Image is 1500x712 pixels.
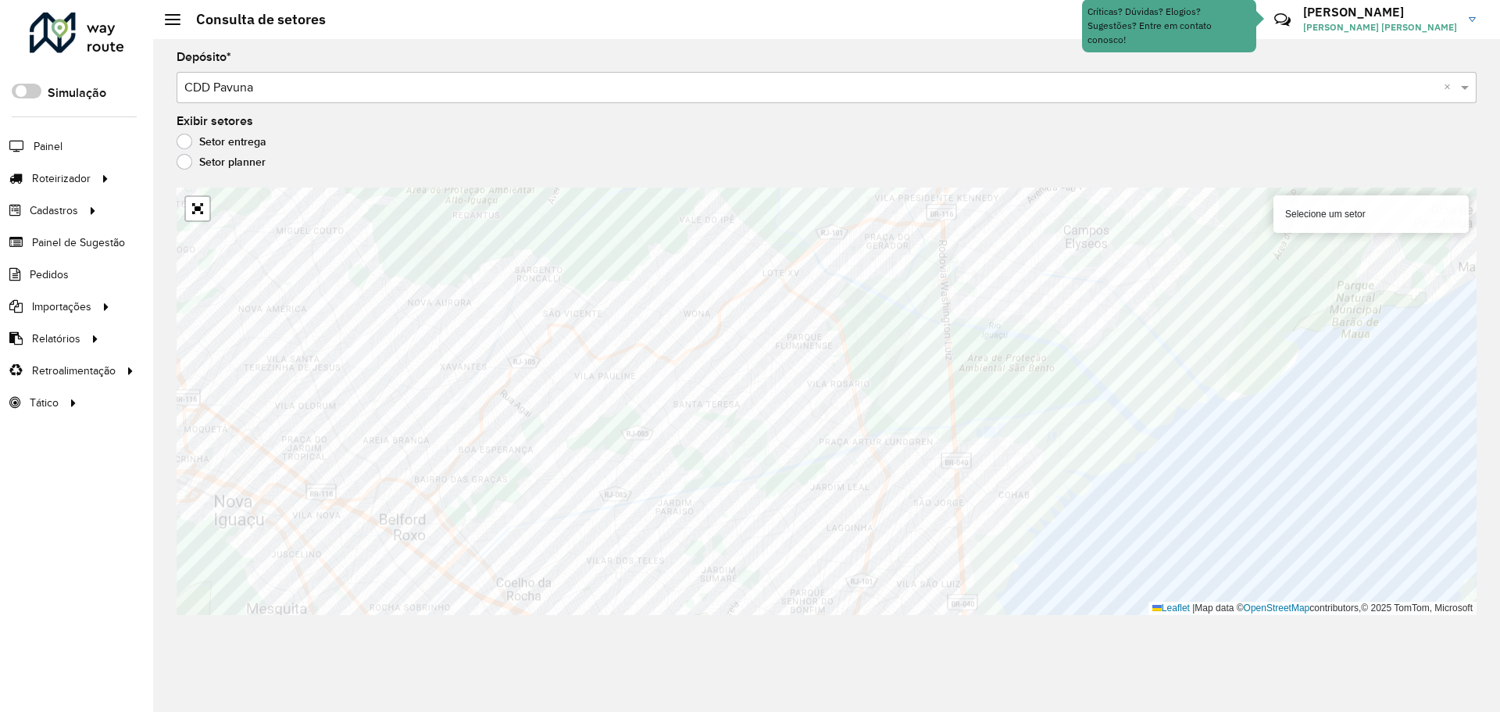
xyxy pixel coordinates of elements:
[1444,78,1457,97] span: Clear all
[34,138,62,155] span: Painel
[1192,603,1195,614] span: |
[1303,20,1457,34] span: [PERSON_NAME] [PERSON_NAME]
[1152,603,1190,614] a: Leaflet
[1303,5,1457,20] h3: [PERSON_NAME]
[1273,195,1469,233] div: Selecione um setor
[30,202,78,219] span: Cadastros
[32,331,80,347] span: Relatórios
[32,299,91,315] span: Importações
[177,134,266,149] label: Setor entrega
[48,84,106,102] label: Simulação
[32,363,116,379] span: Retroalimentação
[1266,3,1299,37] a: Contato Rápido
[177,48,231,66] label: Depósito
[32,170,91,187] span: Roteirizador
[1244,603,1310,614] a: OpenStreetMap
[177,112,253,131] label: Exibir setores
[30,267,69,283] span: Pedidos
[1148,602,1477,615] div: Map data © contributors,© 2025 TomTom, Microsoft
[186,197,209,220] a: Abrir mapa em tela cheia
[177,154,266,170] label: Setor planner
[180,11,326,28] h2: Consulta de setores
[30,395,59,411] span: Tático
[32,234,125,251] span: Painel de Sugestão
